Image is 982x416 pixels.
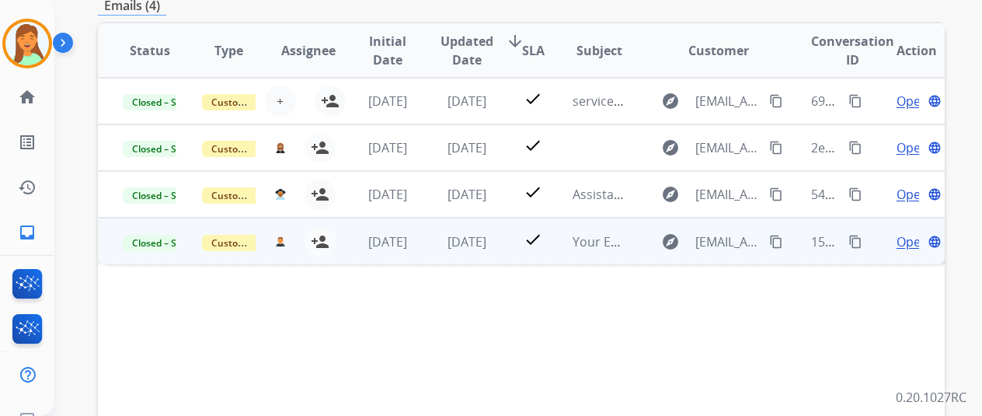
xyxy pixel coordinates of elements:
[769,94,783,108] mat-icon: content_copy
[522,41,545,60] span: SLA
[695,138,760,157] span: [EMAIL_ADDRESS][DOMAIN_NAME]
[123,235,209,251] span: Closed – Solved
[897,92,928,110] span: Open
[311,185,329,204] mat-icon: person_add
[865,23,945,78] th: Action
[441,32,493,69] span: Updated Date
[281,41,336,60] span: Assignee
[447,186,486,203] span: [DATE]
[123,187,209,204] span: Closed – Solved
[928,187,942,201] mat-icon: language
[202,235,303,251] span: Customer Support
[928,94,942,108] mat-icon: language
[447,233,486,250] span: [DATE]
[18,223,37,242] mat-icon: inbox
[130,41,170,60] span: Status
[123,94,209,110] span: Closed – Solved
[18,133,37,152] mat-icon: list_alt
[848,187,862,201] mat-icon: content_copy
[18,88,37,107] mat-icon: home
[661,138,680,157] mat-icon: explore
[769,235,783,249] mat-icon: content_copy
[848,94,862,108] mat-icon: content_copy
[811,32,894,69] span: Conversation ID
[447,93,486,110] span: [DATE]
[897,185,928,204] span: Open
[661,185,680,204] mat-icon: explore
[524,230,542,249] mat-icon: check
[688,41,749,60] span: Customer
[695,92,760,110] span: [EMAIL_ADDRESS][DOMAIN_NAME]
[18,178,37,197] mat-icon: history
[769,141,783,155] mat-icon: content_copy
[506,32,524,51] mat-icon: arrow_downward
[897,138,928,157] span: Open
[368,233,407,250] span: [DATE]
[202,94,303,110] span: Customer Support
[368,139,407,156] span: [DATE]
[573,93,694,110] span: service appointment
[5,22,49,65] img: avatar
[896,388,966,407] p: 0.20.1027RC
[928,141,942,155] mat-icon: language
[214,41,243,60] span: Type
[573,186,635,203] span: Assistance
[848,235,862,249] mat-icon: content_copy
[368,186,407,203] span: [DATE]
[928,235,942,249] mat-icon: language
[321,92,340,110] mat-icon: person_add
[277,92,284,110] span: +
[695,232,760,251] span: [EMAIL_ADDRESS][DOMAIN_NAME]
[897,232,928,251] span: Open
[524,89,542,108] mat-icon: check
[202,141,303,157] span: Customer Support
[361,32,415,69] span: Initial Date
[576,41,622,60] span: Subject
[661,232,680,251] mat-icon: explore
[275,189,285,200] img: agent-avatar
[524,183,542,201] mat-icon: check
[368,93,407,110] span: [DATE]
[311,138,329,157] mat-icon: person_add
[848,141,862,155] mat-icon: content_copy
[202,187,303,204] span: Customer Support
[447,139,486,156] span: [DATE]
[661,92,680,110] mat-icon: explore
[275,142,285,153] img: agent-avatar
[275,236,285,247] img: agent-avatar
[123,141,209,157] span: Closed – Solved
[573,233,726,250] span: Your Extend Claim Update
[769,187,783,201] mat-icon: content_copy
[524,136,542,155] mat-icon: check
[695,185,760,204] span: [EMAIL_ADDRESS][DOMAIN_NAME]
[311,232,329,251] mat-icon: person_add
[265,86,296,117] button: +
